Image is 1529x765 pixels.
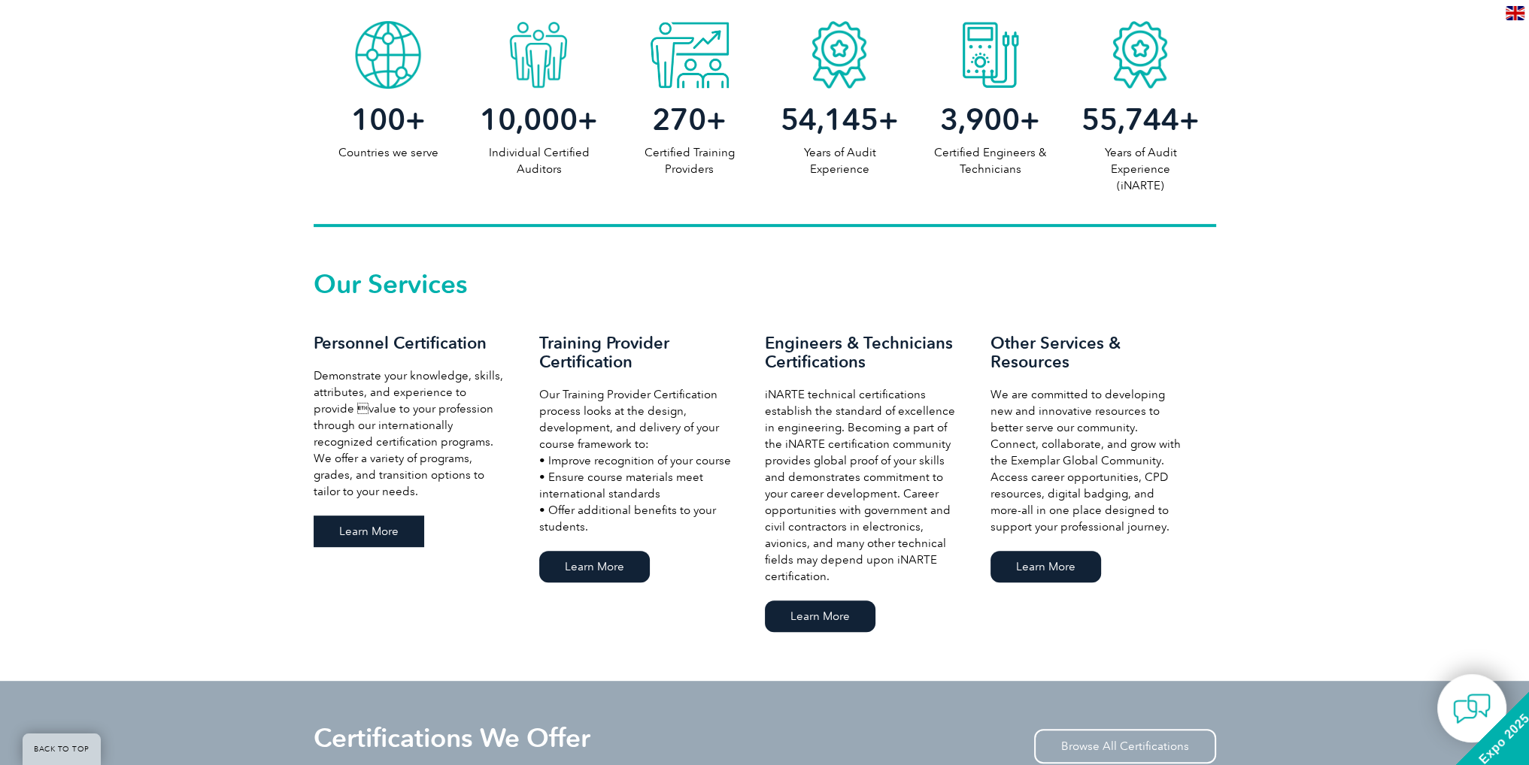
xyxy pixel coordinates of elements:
[463,144,614,177] p: Individual Certified Auditors
[991,551,1101,582] a: Learn More
[781,101,878,138] span: 54,145
[314,516,424,547] a: Learn More
[539,551,650,582] a: Learn More
[652,101,706,138] span: 270
[1065,144,1215,194] p: Years of Audit Experience (iNARTE)
[1034,729,1216,763] a: Browse All Certifications
[915,107,1065,132] h2: +
[314,367,509,500] p: Demonstrate your knowledge, skills, attributes, and experience to provide value to your professi...
[764,107,915,132] h2: +
[614,144,764,177] p: Certified Training Providers
[314,272,1216,296] h2: Our Services
[1453,690,1491,727] img: contact-chat.png
[463,107,614,132] h2: +
[539,334,735,371] h3: Training Provider Certification
[314,107,464,132] h2: +
[915,144,1065,177] p: Certified Engineers & Technicians
[1065,107,1215,132] h2: +
[991,334,1186,371] h3: Other Services & Resources
[765,600,875,632] a: Learn More
[765,386,960,585] p: iNARTE technical certifications establish the standard of excellence in engineering. Becoming a p...
[23,733,101,765] a: BACK TO TOP
[539,386,735,535] p: Our Training Provider Certification process looks at the design, development, and delivery of you...
[765,334,960,371] h3: Engineers & Technicians Certifications
[351,101,405,138] span: 100
[314,144,464,161] p: Countries we serve
[1082,101,1179,138] span: 55,744
[480,101,578,138] span: 10,000
[764,144,915,177] p: Years of Audit Experience
[940,101,1020,138] span: 3,900
[991,386,1186,535] p: We are committed to developing new and innovative resources to better serve our community. Connec...
[1506,6,1524,20] img: en
[614,107,764,132] h2: +
[314,334,509,352] h3: Personnel Certification
[314,726,590,750] h2: Certifications We Offer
